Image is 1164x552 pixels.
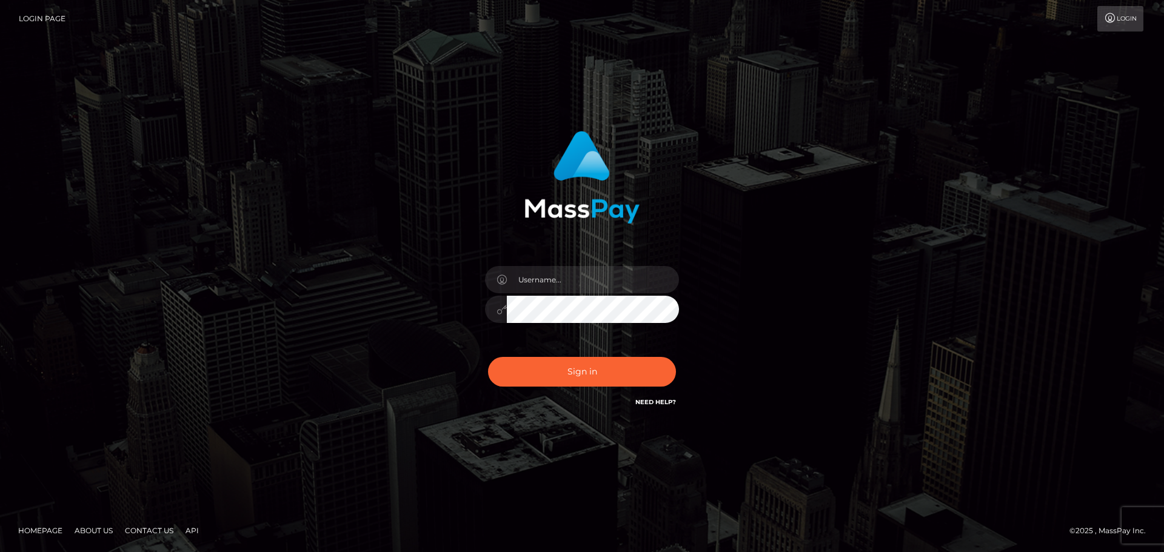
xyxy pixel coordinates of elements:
img: MassPay Login [524,131,640,224]
a: Login [1097,6,1143,32]
a: Contact Us [120,521,178,540]
input: Username... [507,266,679,293]
a: About Us [70,521,118,540]
button: Sign in [488,357,676,387]
a: Homepage [13,521,67,540]
a: API [181,521,204,540]
a: Need Help? [635,398,676,406]
a: Login Page [19,6,65,32]
div: © 2025 , MassPay Inc. [1069,524,1155,537]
